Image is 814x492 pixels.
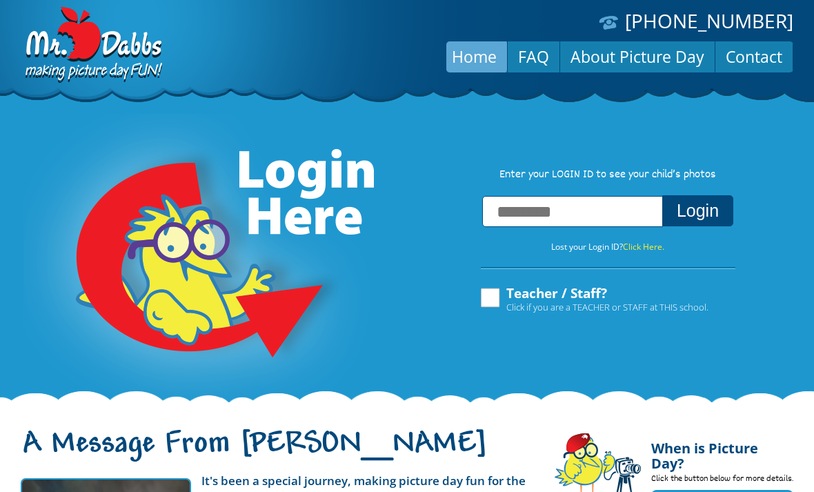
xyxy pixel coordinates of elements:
[662,195,733,226] button: Login
[623,241,664,253] a: Click Here.
[508,40,559,73] a: FAQ
[23,114,377,404] img: Login Here
[466,239,749,255] p: Lost your Login ID?
[21,7,164,84] img: Dabbs Company
[21,438,534,467] h1: A Message From [PERSON_NAME]
[651,471,793,490] p: Click the button below for more details.
[466,168,749,183] p: Enter your LOGIN ID to see your child’s photos
[506,300,708,314] span: Click if you are a TEACHER or STAFF at THIS school.
[625,8,793,34] a: [PHONE_NUMBER]
[441,40,507,73] a: Home
[479,286,708,313] label: Teacher / Staff?
[715,40,793,73] a: Contact
[560,40,715,73] a: About Picture Day
[651,433,793,471] h4: When is Picture Day?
